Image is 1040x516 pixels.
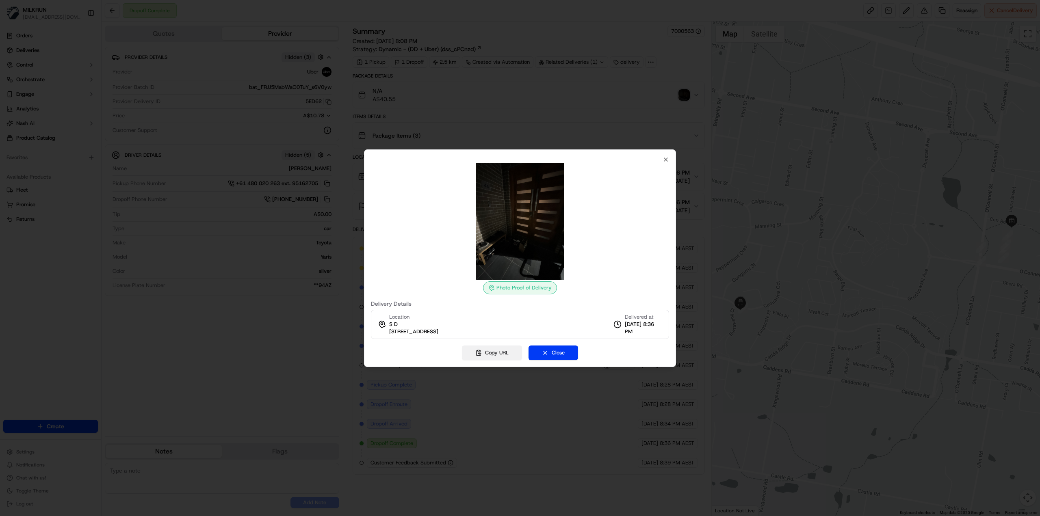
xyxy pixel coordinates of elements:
[483,281,557,294] div: Photo Proof of Delivery
[371,301,669,307] label: Delivery Details
[462,345,522,360] button: Copy URL
[461,163,578,280] img: photo_proof_of_delivery image
[625,313,662,321] span: Delivered at
[389,328,438,335] span: [STREET_ADDRESS]
[389,313,409,321] span: Location
[529,345,578,360] button: Close
[389,321,398,328] span: S D
[625,321,662,335] span: [DATE] 8:36 PM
